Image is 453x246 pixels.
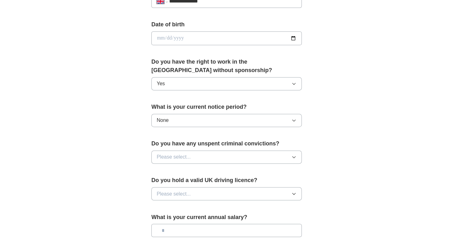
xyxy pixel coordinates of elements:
[151,187,302,200] button: Please select...
[151,77,302,90] button: Yes
[151,20,302,29] label: Date of birth
[151,176,302,185] label: Do you hold a valid UK driving licence?
[157,153,191,161] span: Please select...
[157,117,169,124] span: None
[151,103,302,111] label: What is your current notice period?
[157,80,165,87] span: Yes
[151,139,302,148] label: Do you have any unspent criminal convictions?
[151,114,302,127] button: None
[157,190,191,197] span: Please select...
[151,150,302,164] button: Please select...
[151,213,302,221] label: What is your current annual salary?
[151,58,302,75] label: Do you have the right to work in the [GEOGRAPHIC_DATA] without sponsorship?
